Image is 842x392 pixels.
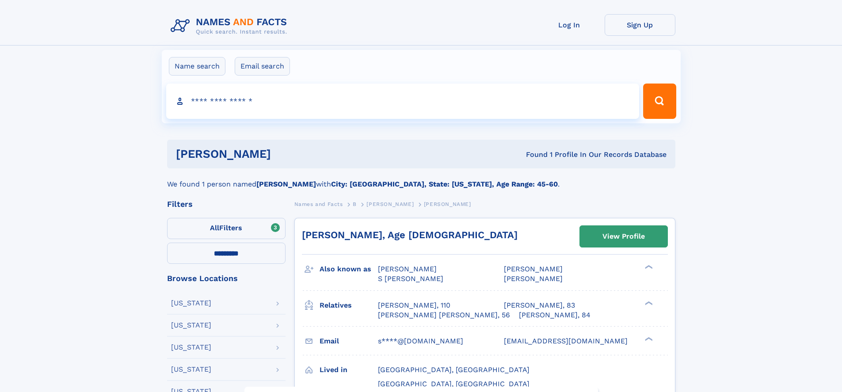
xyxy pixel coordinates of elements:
[580,226,667,247] a: View Profile
[210,224,219,232] span: All
[643,84,676,119] button: Search Button
[602,226,645,247] div: View Profile
[378,265,437,273] span: [PERSON_NAME]
[378,380,530,388] span: [GEOGRAPHIC_DATA], [GEOGRAPHIC_DATA]
[302,229,518,240] a: [PERSON_NAME], Age [DEMOGRAPHIC_DATA]
[167,14,294,38] img: Logo Names and Facts
[643,300,653,306] div: ❯
[504,337,628,345] span: [EMAIL_ADDRESS][DOMAIN_NAME]
[643,336,653,342] div: ❯
[504,274,563,283] span: [PERSON_NAME]
[320,262,378,277] h3: Also known as
[366,201,414,207] span: [PERSON_NAME]
[320,362,378,377] h3: Lived in
[235,57,290,76] label: Email search
[378,274,443,283] span: S [PERSON_NAME]
[331,180,558,188] b: City: [GEOGRAPHIC_DATA], State: [US_STATE], Age Range: 45-60
[171,344,211,351] div: [US_STATE]
[171,322,211,329] div: [US_STATE]
[176,148,399,160] h1: [PERSON_NAME]
[605,14,675,36] a: Sign Up
[534,14,605,36] a: Log In
[167,200,286,208] div: Filters
[378,365,530,374] span: [GEOGRAPHIC_DATA], [GEOGRAPHIC_DATA]
[256,180,316,188] b: [PERSON_NAME]
[424,201,471,207] span: [PERSON_NAME]
[504,265,563,273] span: [PERSON_NAME]
[519,310,591,320] a: [PERSON_NAME], 84
[171,366,211,373] div: [US_STATE]
[167,274,286,282] div: Browse Locations
[643,264,653,270] div: ❯
[166,84,640,119] input: search input
[320,298,378,313] h3: Relatives
[366,198,414,209] a: [PERSON_NAME]
[169,57,225,76] label: Name search
[353,198,357,209] a: B
[294,198,343,209] a: Names and Facts
[167,218,286,239] label: Filters
[378,301,450,310] a: [PERSON_NAME], 110
[167,168,675,190] div: We found 1 person named with .
[320,334,378,349] h3: Email
[171,300,211,307] div: [US_STATE]
[504,301,575,310] a: [PERSON_NAME], 83
[353,201,357,207] span: B
[378,310,510,320] a: [PERSON_NAME] [PERSON_NAME], 56
[398,150,667,160] div: Found 1 Profile In Our Records Database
